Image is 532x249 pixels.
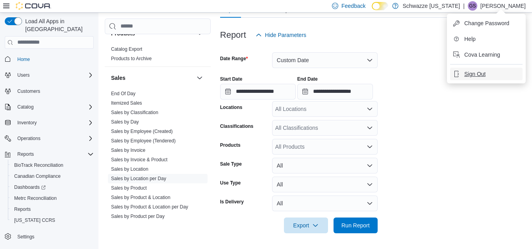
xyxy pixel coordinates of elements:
span: Users [14,70,94,80]
a: Sales by Day [111,119,139,125]
button: Cova Learning [450,48,523,61]
button: Open list of options [367,144,373,150]
span: Users [17,72,30,78]
span: Sales by Location per Day [111,175,166,182]
button: Reports [8,204,97,215]
div: Sales [105,89,211,224]
span: Home [17,56,30,63]
input: Dark Mode [372,2,388,10]
span: Inventory [17,120,37,126]
span: Washington CCRS [11,216,94,225]
h3: Report [220,30,246,40]
span: Sales by Product & Location [111,194,171,201]
span: Catalog [17,104,33,110]
span: Reports [14,206,31,212]
button: Users [2,70,97,81]
a: BioTrack Reconciliation [11,160,67,170]
button: Users [14,70,33,80]
button: Operations [2,133,97,144]
button: Inventory [2,117,97,128]
button: Settings [2,231,97,242]
a: Sales by Product & Location [111,195,171,200]
button: All [272,158,378,173]
span: Change Password [464,19,509,27]
button: Sales [111,74,193,82]
label: End Date [297,76,318,82]
span: Sales by Location [111,166,148,172]
img: Cova [16,2,51,10]
label: Date Range [220,55,248,62]
p: [PERSON_NAME] [480,1,526,11]
input: Press the down key to open a popover containing a calendar. [220,84,296,100]
span: Reports [17,151,34,157]
a: [US_STATE] CCRS [11,216,58,225]
label: Products [220,142,241,148]
span: Canadian Compliance [11,172,94,181]
span: Customers [17,88,40,94]
span: Dashboards [11,183,94,192]
span: Customers [14,86,94,96]
button: Open list of options [367,106,373,112]
span: Canadian Compliance [14,173,61,179]
button: Canadian Compliance [8,171,97,182]
a: Sales by Product & Location per Day [111,204,188,210]
button: Home [2,53,97,65]
button: Hide Parameters [252,27,310,43]
span: End Of Day [111,90,135,97]
span: [US_STATE] CCRS [14,217,55,223]
a: Sales by Location per Day [111,176,166,181]
a: Dashboards [8,182,97,193]
span: BioTrack Reconciliation [14,162,63,168]
span: Metrc Reconciliation [11,194,94,203]
button: Products [195,29,204,38]
button: All [272,196,378,211]
a: Itemized Sales [111,100,142,106]
button: Inventory [14,118,40,127]
button: All [272,177,378,192]
span: Sign Out [464,70,486,78]
label: Classifications [220,123,254,129]
a: Settings [14,232,37,242]
span: Catalog [14,102,94,112]
a: Sales by Product per Day [111,214,165,219]
span: Sales by Classification [111,109,158,116]
a: Sales by Product [111,185,147,191]
span: Sales by Invoice [111,147,145,153]
button: Help [450,33,523,45]
span: GS [469,1,476,11]
p: Schwazze [US_STATE] [402,1,460,11]
label: Start Date [220,76,243,82]
a: Sales by Classification [111,110,158,115]
span: Dashboards [14,184,46,190]
div: Gulzar Sayall [468,1,477,11]
a: Catalog Export [111,46,142,52]
button: Open list of options [367,125,373,131]
span: Sales by Product per Day [111,213,165,219]
span: Sales by Invoice & Product [111,157,167,163]
a: Products to Archive [111,56,152,61]
a: Sales by Employee (Created) [111,129,173,134]
button: Customers [2,85,97,97]
a: Canadian Compliance [11,172,64,181]
span: Reports [11,205,94,214]
span: Operations [17,135,41,142]
button: Sign Out [450,68,523,80]
label: Is Delivery [220,199,244,205]
button: Catalog [2,101,97,113]
button: Reports [2,149,97,160]
button: Reports [14,149,37,159]
span: Settings [14,231,94,241]
span: Reports [14,149,94,159]
span: Help [464,35,476,43]
button: [US_STATE] CCRS [8,215,97,226]
a: Metrc Reconciliation [11,194,60,203]
p: | [463,1,465,11]
a: Home [14,55,33,64]
a: Sales by Employee (Tendered) [111,138,176,144]
div: Products [105,44,211,66]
